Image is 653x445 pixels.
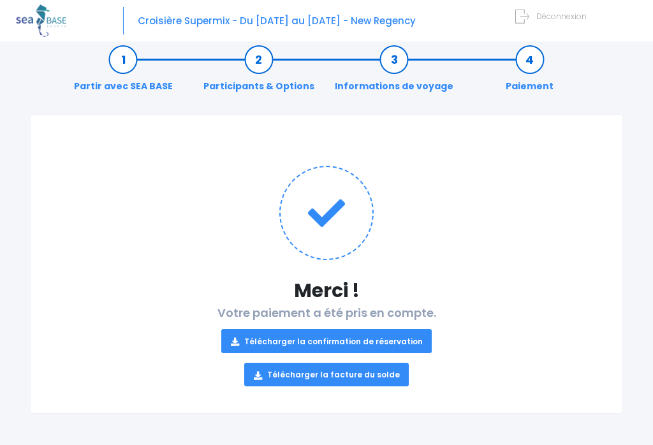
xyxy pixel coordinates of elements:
h1: Merci ! [56,279,597,302]
a: Informations de voyage [328,53,460,93]
a: Télécharger la confirmation de réservation [221,329,432,353]
a: Partir avec SEA BASE [68,53,179,93]
span: Déconnexion [536,11,587,22]
span: Croisière Supermix - Du [DATE] au [DATE] - New Regency [138,14,416,27]
a: Télécharger la facture du solde [244,363,409,386]
h2: Votre paiement a été pris en compte. [56,306,597,386]
a: Paiement [499,53,560,93]
a: Participants & Options [197,53,321,93]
